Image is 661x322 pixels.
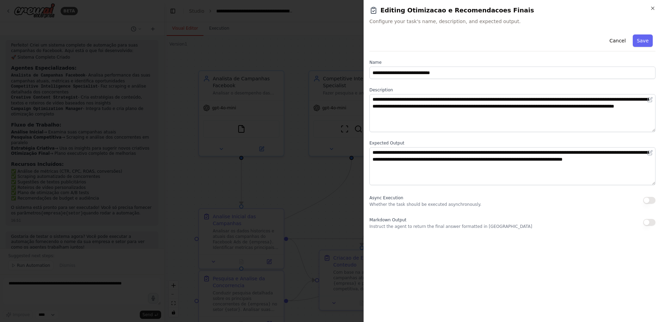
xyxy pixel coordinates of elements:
label: Description [369,87,655,93]
label: Name [369,60,655,65]
button: Open in editor [646,95,654,104]
h2: Editing Otimizacao e Recomendacoes Finais [369,6,655,15]
label: Expected Output [369,140,655,146]
button: Open in editor [646,149,654,157]
span: Async Execution [369,195,403,200]
p: Instruct the agent to return the final answer formatted in [GEOGRAPHIC_DATA] [369,224,532,229]
p: Whether the task should be executed asynchronously. [369,202,481,207]
span: Configure your task's name, description, and expected output. [369,18,655,25]
button: Save [633,34,653,47]
button: Cancel [605,34,630,47]
span: Markdown Output [369,218,406,222]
